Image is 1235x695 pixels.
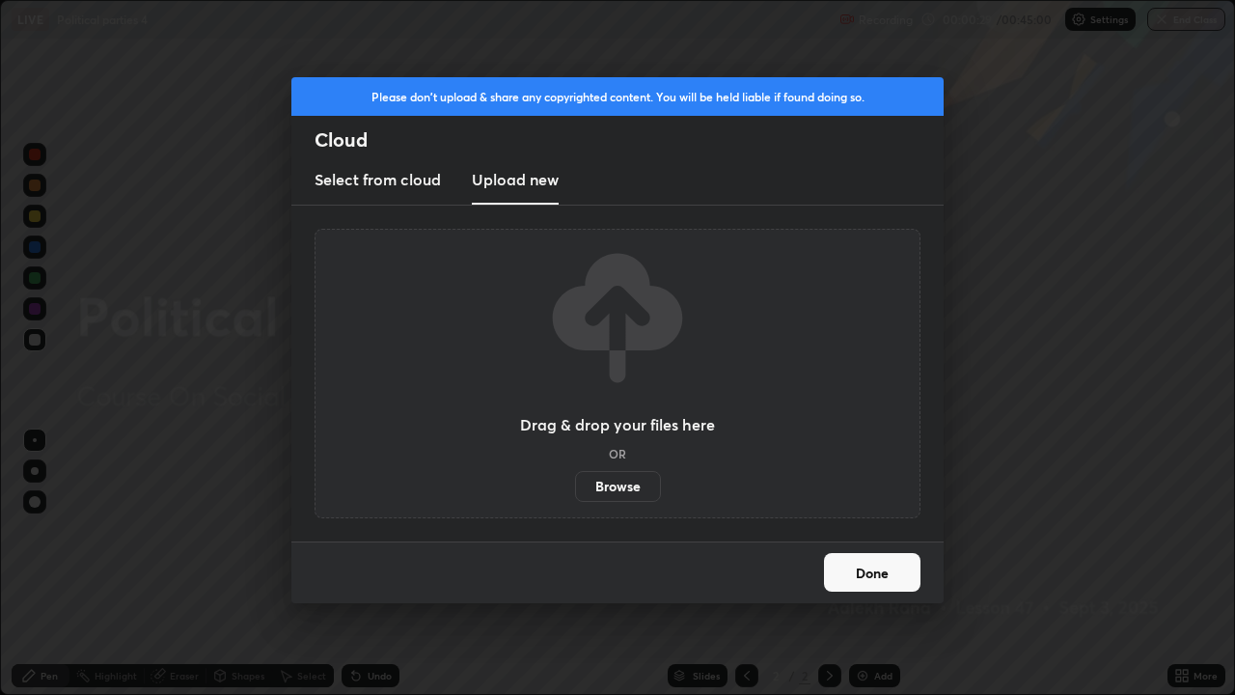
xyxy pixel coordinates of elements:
h3: Select from cloud [315,168,441,191]
h2: Cloud [315,127,944,153]
h3: Drag & drop your files here [520,417,715,432]
h3: Upload new [472,168,559,191]
button: Done [824,553,920,592]
div: Please don't upload & share any copyrighted content. You will be held liable if found doing so. [291,77,944,116]
h5: OR [609,448,626,459]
